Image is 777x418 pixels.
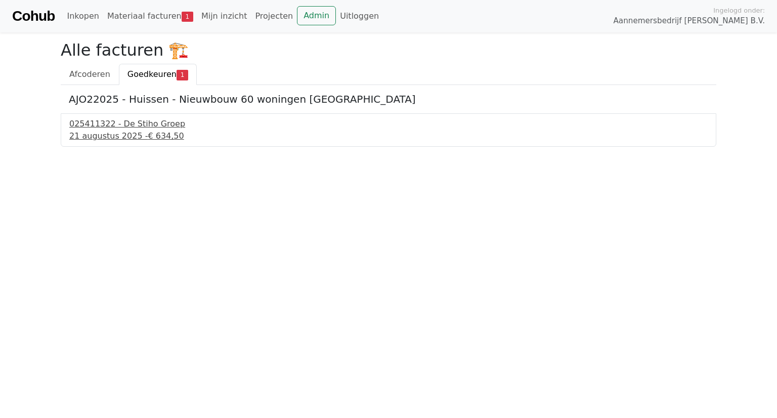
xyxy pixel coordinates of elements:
[63,6,103,26] a: Inkopen
[69,118,708,142] a: 025411322 - De Stiho Groep21 augustus 2025 -€ 634,50
[127,69,177,79] span: Goedkeuren
[148,131,184,141] span: € 634,50
[251,6,297,26] a: Projecten
[61,64,119,85] a: Afcoderen
[61,40,716,60] h2: Alle facturen 🏗️
[613,15,765,27] span: Aannemersbedrijf [PERSON_NAME] B.V.
[69,93,708,105] h5: AJO22025 - Huissen - Nieuwbouw 60 woningen [GEOGRAPHIC_DATA]
[177,70,188,80] span: 1
[69,69,110,79] span: Afcoderen
[197,6,251,26] a: Mijn inzicht
[69,118,708,130] div: 025411322 - De Stiho Groep
[297,6,336,25] a: Admin
[12,4,55,28] a: Cohub
[69,130,708,142] div: 21 augustus 2025 -
[182,12,193,22] span: 1
[336,6,383,26] a: Uitloggen
[119,64,197,85] a: Goedkeuren1
[103,6,197,26] a: Materiaal facturen1
[713,6,765,15] span: Ingelogd onder:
